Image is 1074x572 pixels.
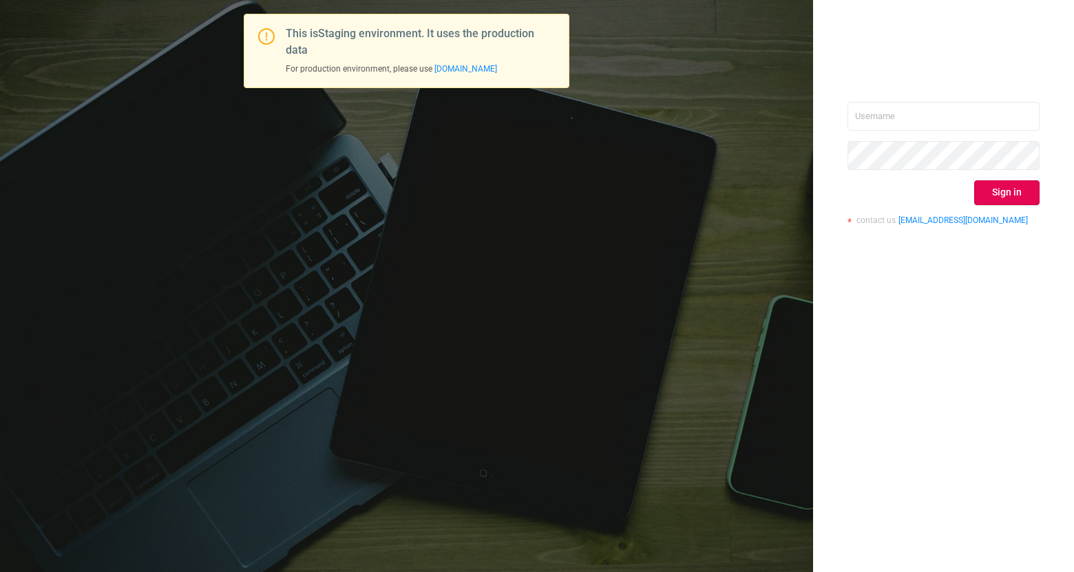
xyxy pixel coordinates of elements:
input: Username [847,102,1040,131]
span: This is Staging environment. It uses the production data [286,27,534,56]
span: contact us [856,215,896,225]
button: Sign in [974,180,1040,205]
i: icon: exclamation-circle [258,28,275,45]
a: [EMAIL_ADDRESS][DOMAIN_NAME] [898,215,1028,225]
a: [DOMAIN_NAME] [434,64,497,74]
span: For production environment, please use [286,64,497,74]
